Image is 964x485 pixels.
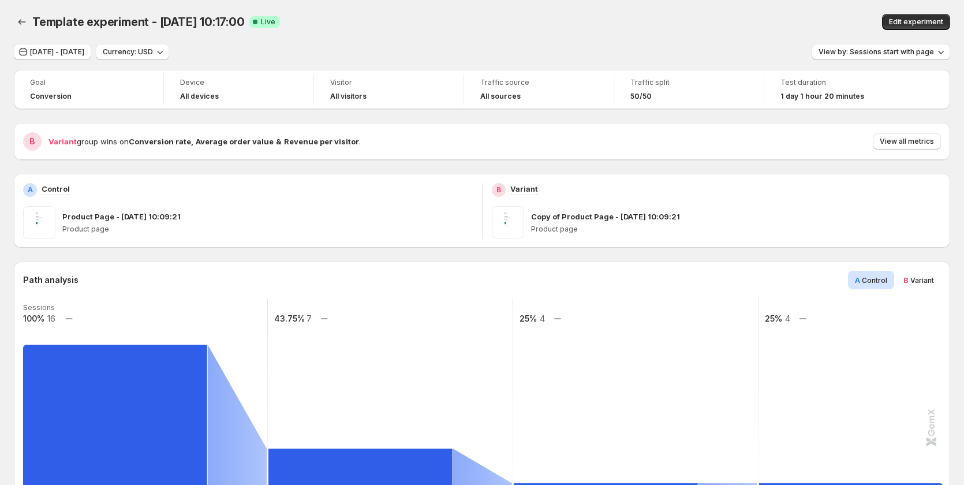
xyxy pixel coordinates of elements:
[23,206,55,238] img: Product Page - Aug 19, 10:09:21
[510,183,538,195] p: Variant
[191,137,193,146] strong: ,
[819,47,934,57] span: View by: Sessions start with page
[28,185,33,195] h2: A
[480,78,597,87] span: Traffic source
[23,303,55,312] text: Sessions
[14,44,91,60] button: [DATE] - [DATE]
[812,44,950,60] button: View by: Sessions start with page
[29,136,35,147] h2: B
[496,185,501,195] h2: B
[855,275,860,285] span: A
[910,276,934,285] span: Variant
[30,92,72,101] span: Conversion
[274,314,305,323] text: 43.75%
[180,77,297,102] a: DeviceAll devices
[30,78,147,87] span: Goal
[129,137,191,146] strong: Conversion rate
[630,78,748,87] span: Traffic split
[261,17,275,27] span: Live
[23,314,44,323] text: 100%
[520,314,537,323] text: 25%
[307,314,312,323] text: 7
[180,78,297,87] span: Device
[903,275,909,285] span: B
[880,137,934,146] span: View all metrics
[785,314,790,323] text: 4
[96,44,169,60] button: Currency: USD
[276,137,282,146] strong: &
[889,17,943,27] span: Edit experiment
[32,15,245,29] span: Template experiment - [DATE] 10:17:00
[330,77,447,102] a: VisitorAll visitors
[103,47,153,57] span: Currency: USD
[48,137,361,146] span: group wins on .
[630,77,748,102] a: Traffic split50/50
[48,137,77,146] span: Variant
[30,77,147,102] a: GoalConversion
[480,77,597,102] a: Traffic sourceAll sources
[330,78,447,87] span: Visitor
[492,206,524,238] img: Copy of Product Page - Aug 19, 10:09:21
[862,276,887,285] span: Control
[780,92,864,101] span: 1 day 1 hour 20 minutes
[882,14,950,30] button: Edit experiment
[62,225,473,234] p: Product page
[284,137,359,146] strong: Revenue per visitor
[480,92,521,101] h4: All sources
[873,133,941,150] button: View all metrics
[30,47,84,57] span: [DATE] - [DATE]
[531,225,941,234] p: Product page
[540,314,545,323] text: 4
[62,211,181,222] p: Product Page - [DATE] 10:09:21
[42,183,70,195] p: Control
[23,274,79,286] h3: Path analysis
[47,314,55,323] text: 16
[14,14,30,30] button: Back
[196,137,274,146] strong: Average order value
[180,92,219,101] h4: All devices
[330,92,367,101] h4: All visitors
[630,92,652,101] span: 50/50
[765,314,782,323] text: 25%
[531,211,680,222] p: Copy of Product Page - [DATE] 10:09:21
[780,77,898,102] a: Test duration1 day 1 hour 20 minutes
[780,78,898,87] span: Test duration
